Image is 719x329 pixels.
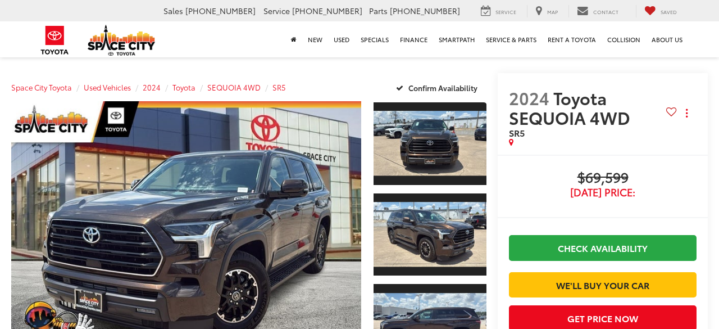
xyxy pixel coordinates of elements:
span: Sales [163,5,183,16]
a: 2024 [143,82,161,92]
span: [PHONE_NUMBER] [390,5,460,16]
img: Space City Toyota [88,25,155,56]
span: Contact [593,8,618,15]
a: Service & Parts [480,21,542,57]
span: Parts [369,5,388,16]
a: New [302,21,328,57]
span: Toyota SEQUOIA 4WD [509,85,634,129]
a: We'll Buy Your Car [509,272,697,298]
img: 2024 Toyota SEQUOIA 4WD SR5 [372,202,488,267]
span: SR5 [509,126,525,139]
a: My Saved Vehicles [636,5,685,17]
span: Service [495,8,516,15]
a: Home [285,21,302,57]
a: Rent a Toyota [542,21,602,57]
a: Used [328,21,355,57]
span: Service [263,5,290,16]
span: dropdown dots [686,109,688,118]
button: Confirm Availability [390,78,487,97]
a: Expand Photo 1 [374,101,486,186]
a: Space City Toyota [11,82,72,92]
a: Service [472,5,525,17]
a: Finance [394,21,433,57]
img: Toyota [34,22,76,58]
a: SmartPath [433,21,480,57]
a: About Us [646,21,688,57]
a: Collision [602,21,646,57]
a: Toyota [172,82,195,92]
a: Specials [355,21,394,57]
a: Used Vehicles [84,82,131,92]
span: [PHONE_NUMBER] [185,5,256,16]
a: Expand Photo 2 [374,192,486,277]
button: Actions [677,103,697,123]
span: Map [547,8,558,15]
span: Confirm Availability [408,83,477,93]
span: [PHONE_NUMBER] [292,5,362,16]
a: SEQUOIA 4WD [207,82,261,92]
span: [DATE] Price: [509,187,697,198]
span: 2024 [509,85,549,110]
img: 2024 Toyota SEQUOIA 4WD SR5 [372,111,488,177]
a: SR5 [272,82,286,92]
a: Contact [568,5,627,17]
a: Map [527,5,566,17]
a: Check Availability [509,235,697,260]
span: $69,599 [509,170,697,187]
span: Saved [661,8,677,15]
